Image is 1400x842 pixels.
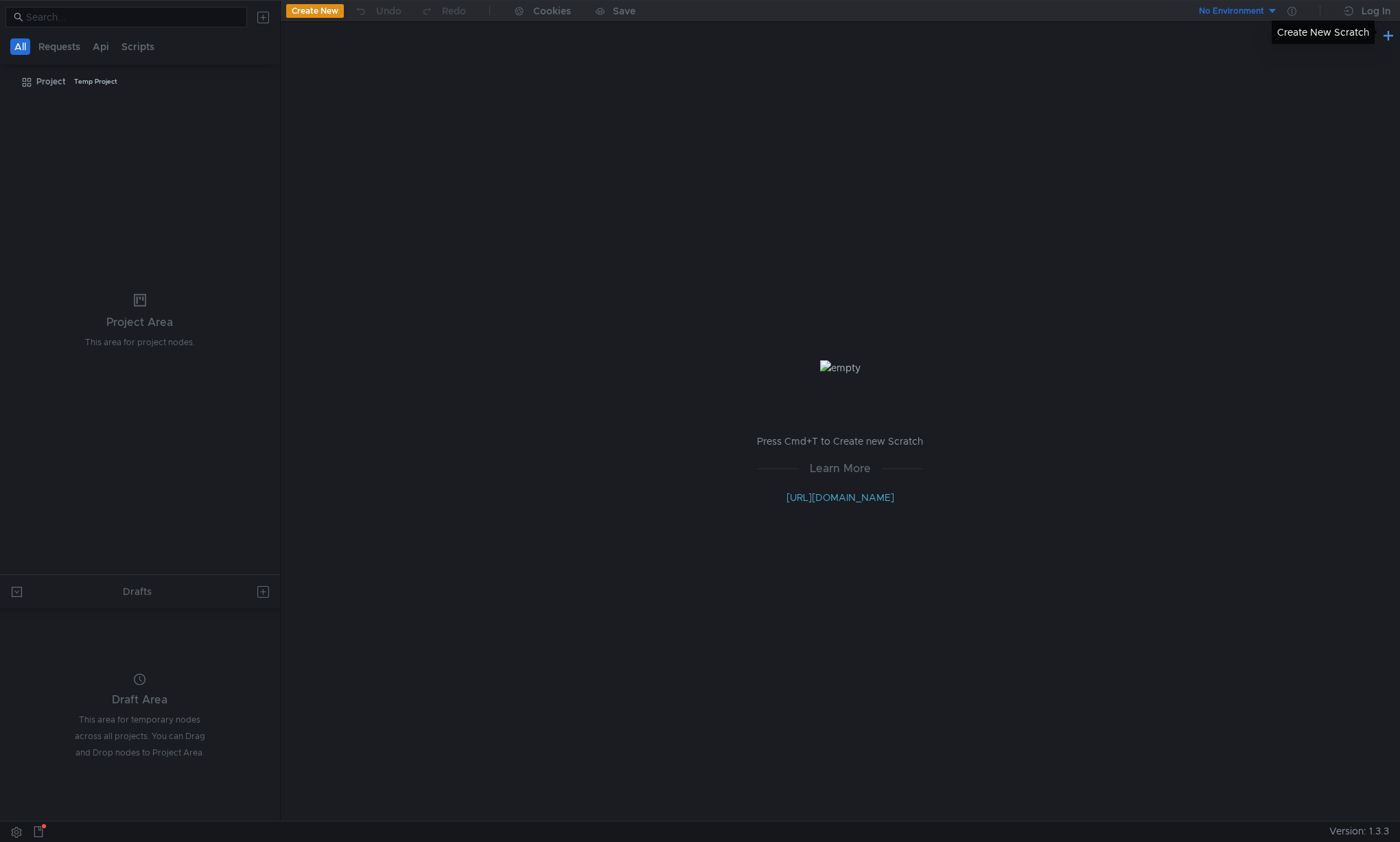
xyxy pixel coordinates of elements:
[820,360,861,375] img: empty
[799,460,882,477] span: Learn More
[123,583,152,600] div: Drafts
[10,38,30,55] button: All
[533,3,571,19] div: Cookies
[117,38,159,55] button: Scripts
[36,71,66,92] div: Project
[757,433,923,449] p: Press Cmd+T to Create new Scratch
[613,6,635,16] div: Save
[442,3,466,19] div: Redo
[26,10,239,25] input: Search...
[89,38,113,55] button: Api
[1362,3,1390,19] div: Log In
[1199,5,1264,18] div: No Environment
[1329,821,1389,841] span: Version: 1.3.3
[34,38,84,55] button: Requests
[376,3,401,19] div: Undo
[286,4,344,18] button: Create New
[411,1,476,21] button: Redo
[74,71,117,92] div: Temp Project
[1272,21,1375,44] div: Create New Scratch
[786,491,894,504] a: [URL][DOMAIN_NAME]
[344,1,411,21] button: Undo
